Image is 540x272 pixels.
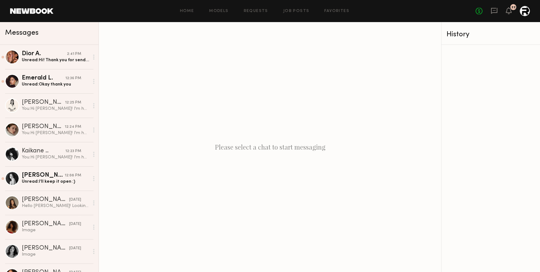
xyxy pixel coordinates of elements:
[22,172,65,179] div: [PERSON_NAME]
[67,51,81,57] div: 2:41 PM
[65,75,81,81] div: 12:36 PM
[22,99,65,106] div: [PERSON_NAME]
[22,51,67,57] div: Dior A.
[209,9,228,13] a: Models
[99,22,441,272] div: Please select a chat to start messaging
[283,9,309,13] a: Job Posts
[69,245,81,251] div: [DATE]
[22,227,89,233] div: Image
[22,81,89,87] div: Unread: Okay thank you
[22,245,69,251] div: [PERSON_NAME]
[22,148,65,154] div: Kaikane ..
[22,154,89,160] div: You: Hi [PERSON_NAME]! I'm happy to share our call sheet for the shoot [DATE][DATE] attached. Thi...
[22,57,89,63] div: Unread: Hi! Thank you for sending!! I’ll add the order now
[22,124,65,130] div: [PERSON_NAME]
[180,9,194,13] a: Home
[69,197,81,203] div: [DATE]
[22,203,89,209] div: Hello [PERSON_NAME]! Looking forward to hearing back from you [EMAIL_ADDRESS][DOMAIN_NAME] Thanks 🙏🏼
[511,6,516,9] div: 22
[22,251,89,257] div: Image
[22,221,69,227] div: [PERSON_NAME]
[65,173,81,179] div: 12:08 PM
[22,179,89,185] div: Unread: I’ll keep it open :)
[324,9,349,13] a: Favorites
[65,124,81,130] div: 12:24 PM
[22,106,89,112] div: You: Hi [PERSON_NAME]! I'm happy to share our call sheet for the shoot [DATE][DATE] attached. Thi...
[244,9,268,13] a: Requests
[22,197,69,203] div: [PERSON_NAME]
[22,75,65,81] div: Emerald L.
[65,100,81,106] div: 12:25 PM
[5,29,39,37] span: Messages
[447,31,535,38] div: History
[65,148,81,154] div: 12:23 PM
[22,130,89,136] div: You: Hi [PERSON_NAME]! I'm happy to share our call sheet for the shoot [DATE][DATE] attached. Thi...
[69,221,81,227] div: [DATE]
